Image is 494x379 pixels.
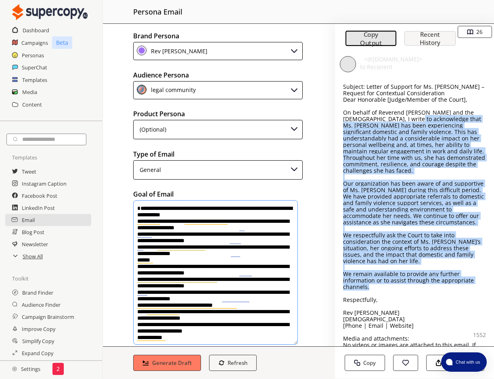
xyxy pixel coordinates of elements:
a: Content [22,98,42,111]
p: We respectfully ask the Court to take into consideration the context of Ms. [PERSON_NAME]’s situa... [343,232,486,264]
a: Dashboard [23,24,49,36]
button: Generate Draft [133,355,201,371]
b: Refresh [228,359,247,366]
p: to Recipient [360,64,482,70]
div: General [137,164,161,176]
p: We remain available to provide any further information or to assist through the appropriate chann... [343,271,486,290]
img: Close [289,124,299,133]
span: <@[DOMAIN_NAME]> [364,55,422,63]
h2: Product Persona [133,108,305,120]
b: 26 [476,28,483,36]
button: 26 [458,26,492,38]
a: Campaign Brainstorm [22,311,74,323]
a: Audience Finder [22,299,61,311]
a: Blog Post [22,226,44,238]
img: Close [12,366,17,371]
button: Refresh [209,355,257,371]
a: Show All [23,250,43,262]
b: Recent History [418,30,442,46]
a: Tweet [22,165,36,178]
a: Facebook Post [22,190,57,202]
img: Close [137,46,147,55]
h2: Brand Persona [133,30,305,42]
img: Close [289,46,299,55]
div: Rev [PERSON_NAME] [148,46,207,57]
b: Copy Output [360,30,382,47]
a: Newsletter [22,238,48,250]
b: Generate Draft [152,359,192,366]
p: Beta [52,36,72,49]
textarea: textarea-textarea [133,200,298,345]
p: Our organization has been aware of and supportive of Ms. [PERSON_NAME] during this difficult peri... [343,180,486,226]
span: Chat with us [452,359,482,365]
a: Simplify Copy [22,335,54,347]
img: Close [289,85,299,94]
img: Close [137,85,147,94]
a: Expand Copy [22,347,53,359]
button: Recent History [404,31,456,46]
a: Brand Finder [22,287,53,299]
h2: persona email [133,4,182,19]
h2: Audience Persona [133,69,305,81]
p: Subject: Letter of Support for Ms. [PERSON_NAME] – Request for Contextual Consideration [343,84,486,96]
p: Rev [PERSON_NAME] [343,310,486,316]
div: (Optional) [137,124,166,136]
button: Copy Output [345,31,396,46]
a: Personas [22,49,44,61]
h2: Goal of Email [133,188,305,200]
a: Audience Changer [22,359,65,371]
img: Close [12,4,88,20]
button: atlas-launcher [441,352,487,372]
a: Email [22,214,35,226]
img: Close [289,164,299,174]
a: Media [22,86,37,98]
p: Media and attachments: [343,335,486,342]
a: LinkedIn Post [22,202,55,214]
p: Respectfully, [343,297,486,303]
b: Copy [363,359,376,366]
a: Templates [22,74,47,86]
p: On behalf of Reverend [PERSON_NAME] and the [DEMOGRAPHIC_DATA], I write to acknowledge that Ms. [... [343,109,486,174]
p: 1552 [473,332,486,338]
div: legal community [148,85,196,96]
p: 2 [57,366,60,372]
a: SuperChat [22,61,47,73]
p: Dear Honorable [Judge/Member of the Court], [343,96,486,103]
button: Copy [345,355,385,371]
a: Instagram Caption [22,178,67,190]
a: Improve Copy [22,323,55,335]
a: Campaigns [21,37,48,49]
h2: Type of Email [133,148,305,160]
